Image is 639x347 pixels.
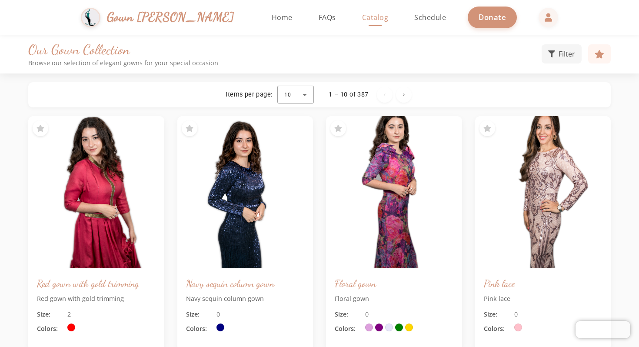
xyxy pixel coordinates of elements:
[479,12,506,22] span: Donate
[335,277,453,290] h3: Floral gown
[186,277,305,290] h3: Navy sequin column gown
[484,277,602,290] h3: Pink lace
[28,59,542,67] p: Browse our selection of elegant gowns for your special occasion
[107,8,234,27] span: Gown [PERSON_NAME]
[484,310,510,319] span: Size:
[484,324,510,334] span: Colors:
[484,294,602,304] p: Pink lace
[81,8,100,27] img: Gown Gmach Logo
[514,310,518,319] span: 0
[28,116,164,268] img: Red gown with gold trimming
[28,41,542,58] h1: Our Gown Collection
[226,90,272,99] div: Items per page:
[177,116,313,268] img: Navy sequin column gown
[319,13,336,22] span: FAQs
[329,90,368,99] div: 1 – 10 of 387
[576,321,630,338] iframe: Chatra live chat
[335,324,361,334] span: Colors:
[67,310,71,319] span: 2
[37,294,156,304] p: Red gown with gold trimming
[186,310,212,319] span: Size:
[216,310,220,319] span: 0
[326,116,462,268] img: Floral gown
[37,324,63,334] span: Colors:
[414,13,446,22] span: Schedule
[335,294,453,304] p: Floral gown
[81,6,243,30] a: Gown [PERSON_NAME]
[37,277,156,290] h3: Red gown with gold trimming
[542,44,582,63] button: Filter
[377,87,393,103] button: Previous page
[559,49,575,59] span: Filter
[186,324,212,334] span: Colors:
[475,116,611,268] img: Pink lace
[186,294,305,304] p: Navy sequin column gown
[396,87,412,103] button: Next page
[272,13,293,22] span: Home
[37,310,63,319] span: Size:
[365,310,369,319] span: 0
[362,13,389,22] span: Catalog
[468,7,517,28] a: Donate
[335,310,361,319] span: Size:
